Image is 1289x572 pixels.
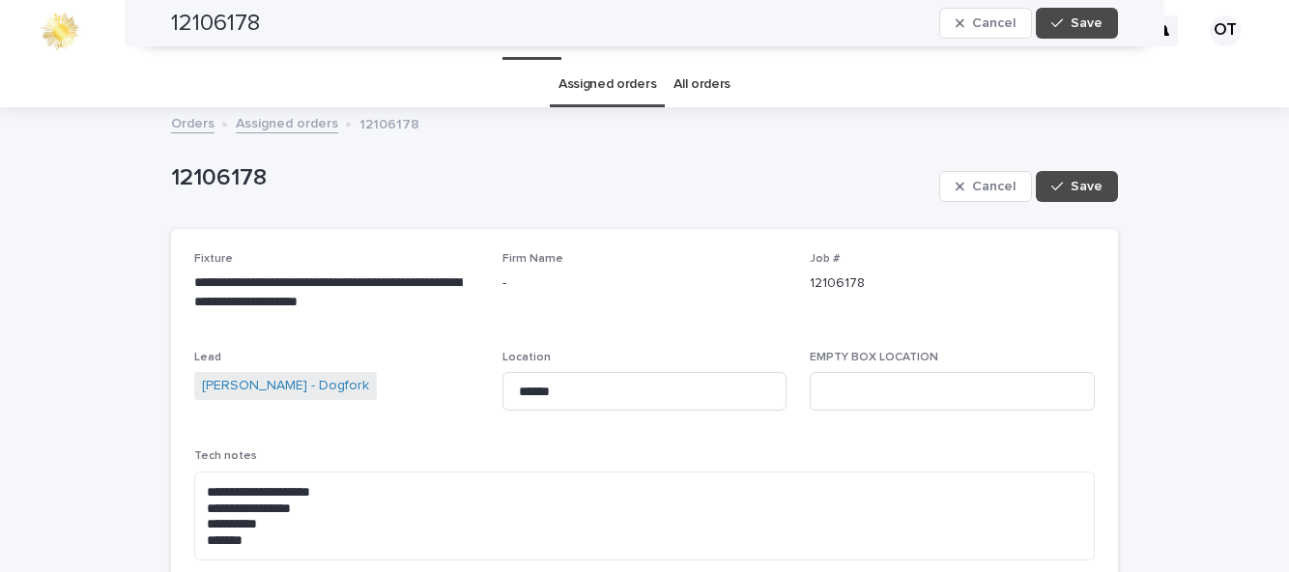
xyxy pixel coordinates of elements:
[810,273,1095,294] p: 12106178
[202,376,369,396] a: [PERSON_NAME] - Dogfork
[1071,180,1103,193] span: Save
[939,171,1032,202] button: Cancel
[39,12,81,50] img: 0ffKfDbyRa2Iv8hnaAqg
[673,62,730,107] a: All orders
[972,180,1016,193] span: Cancel
[502,352,551,363] span: Location
[1036,171,1118,202] button: Save
[502,273,788,294] p: -
[194,253,233,265] span: Fixture
[559,62,656,107] a: Assigned orders
[194,450,257,462] span: Tech notes
[1210,15,1241,46] div: OT
[194,352,221,363] span: Lead
[502,253,563,265] span: Firm Name
[236,111,338,133] a: Assigned orders
[810,253,840,265] span: Job #
[810,352,938,363] span: EMPTY BOX LOCATION
[359,112,419,133] p: 12106178
[171,164,931,192] p: 12106178
[171,111,215,133] a: Orders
